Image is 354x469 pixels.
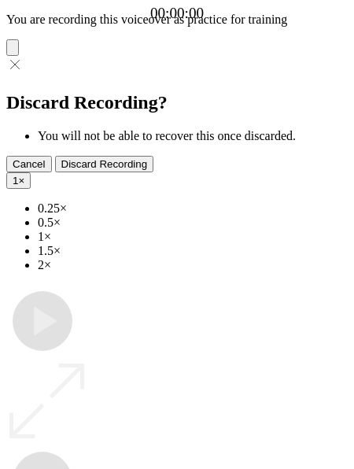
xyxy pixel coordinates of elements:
li: 2× [38,258,348,272]
button: Cancel [6,156,52,172]
li: 0.25× [38,201,348,216]
button: Discard Recording [55,156,154,172]
li: You will not be able to recover this once discarded. [38,129,348,143]
li: 0.5× [38,216,348,230]
p: You are recording this voiceover as practice for training [6,13,348,27]
h2: Discard Recording? [6,92,348,113]
span: 1 [13,175,18,186]
li: 1× [38,230,348,244]
button: 1× [6,172,31,189]
li: 1.5× [38,244,348,258]
a: 00:00:00 [150,5,204,22]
